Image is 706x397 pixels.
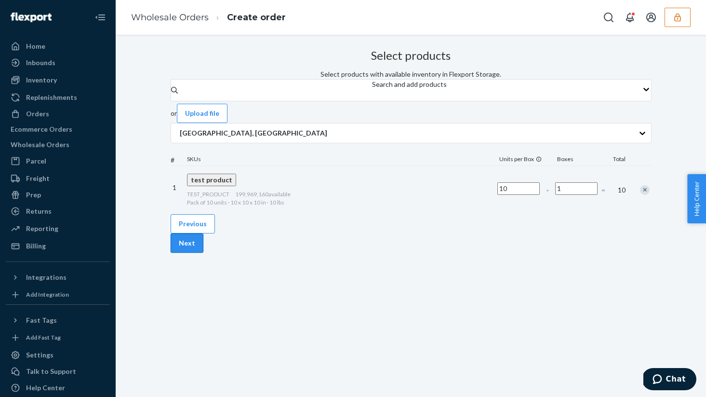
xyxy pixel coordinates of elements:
[180,128,327,138] p: [GEOGRAPHIC_DATA], [GEOGRAPHIC_DATA]
[6,122,110,137] a: Ecommerce Orders
[26,350,53,360] div: Settings
[616,185,626,195] span: 10
[171,214,215,233] button: Previous
[26,58,55,68] div: Inbounds
[6,55,110,70] a: Inbounds
[687,174,706,223] button: Help Center
[173,183,183,192] p: 1
[131,12,209,23] a: Wholesale Orders
[620,8,639,27] button: Open notifications
[26,367,76,376] div: Talk to Support
[26,190,41,200] div: Prep
[179,128,180,138] input: [GEOGRAPHIC_DATA], [GEOGRAPHIC_DATA]
[26,383,65,393] div: Help Center
[227,12,286,23] a: Create order
[6,270,110,285] button: Integrations
[372,80,447,89] div: Search and add products
[6,137,110,152] a: Wholesale Orders
[6,90,110,105] a: Replenishments
[11,124,72,134] div: Ecommerce Orders
[6,380,110,396] a: Help Center
[640,185,650,195] div: Remove Item
[6,364,110,379] button: Talk to Support
[26,93,77,102] div: Replenishments
[26,273,67,282] div: Integrations
[187,191,229,198] span: TEST_PRODUCT
[6,289,110,301] a: Add Integration
[497,182,540,195] input: Case Quantity
[185,155,497,165] div: SKUs
[26,241,46,251] div: Billing
[26,41,45,51] div: Home
[235,191,291,198] span: 199,969,160 available
[26,75,57,85] div: Inventory
[6,187,110,203] a: Prep
[26,333,61,342] div: Add Fast Tag
[6,106,110,122] a: Orders
[6,39,110,54] a: Home
[555,182,598,195] input: Number of boxes
[6,332,110,343] a: Add Fast Tag
[26,156,46,166] div: Parcel
[11,140,69,150] div: Wholesale Orders
[6,238,110,254] a: Billing
[603,155,627,165] div: Total
[6,153,110,169] a: Parcel
[6,221,110,236] a: Reporting
[641,8,661,27] button: Open account menu
[26,206,52,216] div: Returns
[26,174,50,183] div: Freight
[599,8,618,27] button: Open Search Box
[26,224,58,233] div: Reporting
[6,313,110,328] button: Fast Tags
[6,347,110,363] a: Settings
[187,174,236,186] button: test product
[171,233,203,253] button: Next
[320,69,501,79] div: Select products with available inventory in Flexport Storage.
[6,171,110,186] a: Freight
[187,198,493,206] div: Pack of 10 units · 10 x 10 x 10 in · 10 lbs
[643,368,696,392] iframe: Opens a widget where you can chat to one of our agents
[26,290,69,299] div: Add Integration
[6,72,110,88] a: Inventory
[26,109,49,119] div: Orders
[191,176,232,184] span: test product
[123,3,293,32] ol: breadcrumbs
[171,155,185,165] div: #
[11,13,52,22] img: Flexport logo
[555,155,603,165] div: Boxes
[171,109,177,117] span: or
[26,315,57,325] div: Fast Tags
[601,185,611,195] span: =
[497,155,555,165] div: Units per Box
[371,49,451,62] h3: Select products
[177,104,227,123] button: Upload file
[91,8,110,27] button: Close Navigation
[6,204,110,219] a: Returns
